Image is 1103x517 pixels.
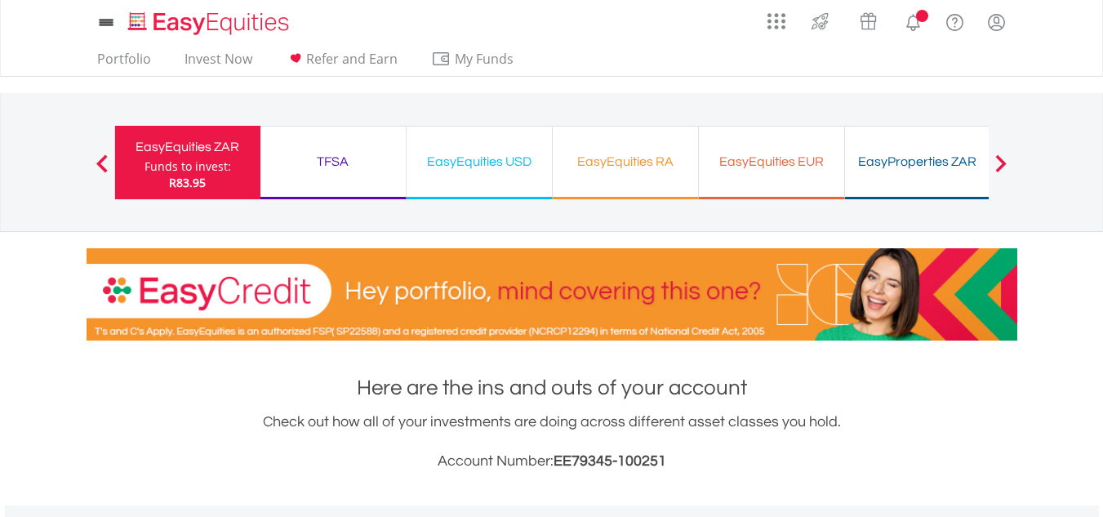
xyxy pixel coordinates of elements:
[934,4,976,37] a: FAQ's and Support
[87,450,1017,473] h3: Account Number:
[306,50,398,68] span: Refer and Earn
[985,163,1017,179] button: Next
[807,8,834,34] img: thrive-v2.svg
[87,411,1017,473] div: Check out how all of your investments are doing across different asset classes you hold.
[855,150,981,173] div: EasyProperties ZAR
[87,373,1017,403] h1: Here are the ins and outs of your account
[125,136,251,158] div: EasyEquities ZAR
[178,51,259,76] a: Invest Now
[122,4,296,37] a: Home page
[145,158,231,175] div: Funds to invest:
[279,51,404,76] a: Refer and Earn
[855,8,882,34] img: vouchers-v2.svg
[416,150,542,173] div: EasyEquities USD
[709,150,834,173] div: EasyEquities EUR
[976,4,1017,40] a: My Profile
[125,10,296,37] img: EasyEquities_Logo.png
[270,150,396,173] div: TFSA
[892,4,934,37] a: Notifications
[844,4,892,34] a: Vouchers
[431,48,538,69] span: My Funds
[91,51,158,76] a: Portfolio
[767,12,785,30] img: grid-menu-icon.svg
[87,248,1017,341] img: EasyCredit Promotion Banner
[563,150,688,173] div: EasyEquities RA
[86,163,118,179] button: Previous
[757,4,796,30] a: AppsGrid
[554,453,666,469] span: EE79345-100251
[169,175,206,190] span: R83.95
